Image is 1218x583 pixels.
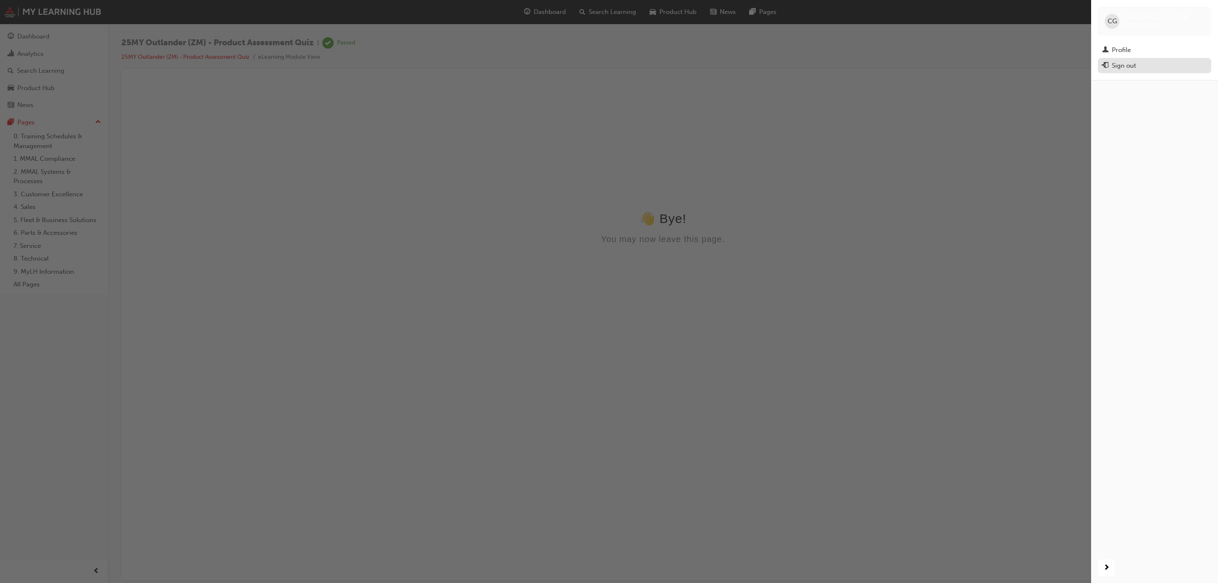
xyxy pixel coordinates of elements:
span: exit-icon [1102,62,1108,70]
span: CON [PERSON_NAME] [1123,14,1190,21]
span: next-icon [1103,563,1110,573]
div: 👋 Bye! [3,127,1066,142]
button: Sign out [1098,58,1211,74]
a: Profile [1098,42,1211,58]
div: Sign out [1112,61,1136,71]
span: 0005368337 [1123,22,1158,29]
span: CG [1108,16,1117,26]
div: Profile [1112,45,1131,55]
div: You may now leave this page. [3,150,1066,160]
span: man-icon [1102,47,1108,54]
